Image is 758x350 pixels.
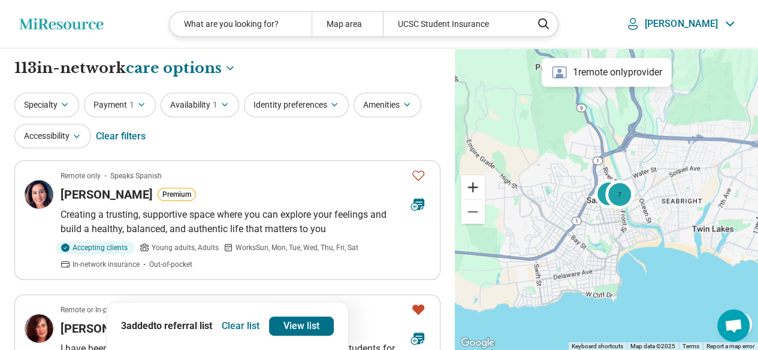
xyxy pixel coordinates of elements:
button: Availability1 [161,93,239,117]
a: Report a map error [706,343,754,349]
span: Speaks Spanish [110,171,162,181]
p: Creating a trusting, supportive space where you can explore your feelings and build a healthy, ba... [61,208,430,236]
div: Accepting clients [56,241,135,254]
a: Terms (opens in new tab) [682,343,699,349]
div: 7 [605,179,634,208]
span: In-network insurance [73,259,140,270]
span: Young adults, Adults [152,242,219,253]
h3: [PERSON_NAME] [61,320,153,337]
button: Favorite [406,297,430,322]
p: Remote only [61,171,101,181]
div: 2 [594,179,623,208]
p: Remote or In-person [61,305,125,315]
div: What are you looking for? [170,12,312,36]
p: [PERSON_NAME] [645,18,718,30]
button: Clear list [217,316,264,336]
p: 3 added [121,319,212,333]
span: Map data ©2025 [630,343,675,349]
button: Care options [126,58,236,78]
span: 1 [213,99,218,111]
button: Accessibility [14,124,91,148]
h1: 113 in-network [14,58,236,78]
button: Premium [158,188,196,201]
span: to referral list [153,320,212,331]
span: Out-of-pocket [149,259,192,270]
div: UCSC Student Insurance [383,12,525,36]
div: Open chat [717,309,750,342]
span: Works Sun, Mon, Tue, Wed, Thu, Fri, Sat [235,242,358,253]
button: Zoom in [461,175,485,199]
div: Clear filters [96,122,146,151]
button: Favorite [406,163,430,188]
button: Payment1 [84,93,156,117]
h3: [PERSON_NAME] [61,186,153,203]
a: View list [269,316,334,336]
div: Map area [312,12,383,36]
button: Specialty [14,93,79,117]
div: 1 remote only provider [542,58,672,87]
button: Zoom out [461,200,485,224]
span: 1 [129,99,134,111]
span: care options [126,58,222,78]
button: Identity preferences [244,93,349,117]
button: Amenities [354,93,421,117]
